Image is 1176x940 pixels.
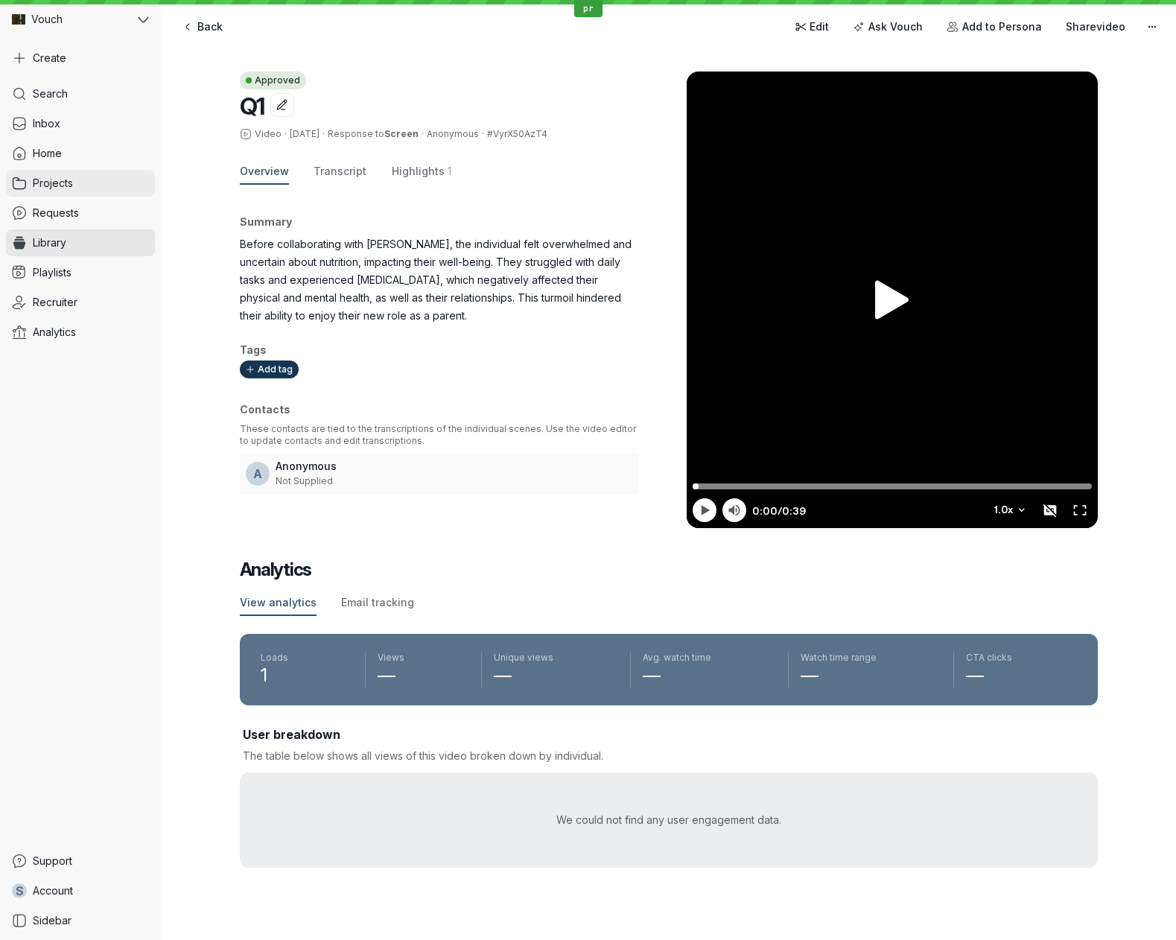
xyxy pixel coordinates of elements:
[494,664,618,687] span: —
[6,6,155,33] button: Vouch avatarVouch
[1140,15,1164,39] button: More actions
[240,343,267,356] span: Tags
[6,877,155,904] a: SAccount
[33,206,79,220] span: Requests
[6,80,155,107] a: Search
[33,235,66,250] span: Library
[33,176,73,191] span: Projects
[341,595,414,610] span: Email tracking
[868,19,923,34] span: Ask Vouch
[643,664,776,687] span: —
[33,86,68,101] span: Search
[33,146,62,161] span: Home
[253,466,262,481] span: A
[938,15,1051,39] button: Add to Persona
[276,459,633,474] h3: Anonymous
[240,595,317,610] span: View analytics
[801,664,941,687] span: —
[962,19,1042,34] span: Add to Persona
[261,652,353,664] span: Loads
[6,170,155,197] a: Projects
[31,12,63,27] span: Vouch
[844,15,932,39] button: Ask Vouch
[378,652,469,664] span: Views
[16,883,24,898] span: S
[6,140,155,167] a: Home
[33,116,60,131] span: Inbox
[12,13,25,26] img: Vouch avatar
[261,664,353,687] span: 1
[6,319,155,346] a: Analytics
[33,883,73,898] span: Account
[643,652,776,664] span: Avg. watch time
[419,128,427,140] span: ·
[1057,15,1134,39] button: Sharevideo
[240,361,299,378] button: Add tag
[801,652,941,664] span: Watch time range
[448,164,451,179] span: 1
[487,128,547,139] span: #VyrX50AzT4
[33,295,77,310] span: Recruiter
[282,128,290,140] span: ·
[320,128,328,140] span: ·
[314,164,366,179] span: Transcript
[197,19,223,34] span: Back
[392,164,445,179] span: Highlights
[6,289,155,316] a: Recruiter
[6,907,155,934] a: Sidebar
[6,200,155,226] a: Requests
[33,51,66,66] span: Create
[33,325,76,340] span: Analytics
[479,128,487,140] span: ·
[240,235,639,325] p: Before collaborating with [PERSON_NAME], the individual felt overwhelmed and uncertain about nutr...
[240,72,306,89] button: Approved
[240,164,289,179] span: Overview
[243,749,1095,763] p: The table below shows all views of this video broken down by individual.
[6,110,155,137] a: Inbox
[6,259,155,286] a: Playlists
[1066,19,1125,34] span: Share video
[33,854,72,868] span: Support
[290,128,320,139] span: [DATE]
[276,475,333,486] span: Not Supplied
[494,652,618,664] span: Unique views
[786,15,839,39] a: Edit
[243,726,1095,743] h3: User breakdown
[6,848,155,874] a: Support
[240,215,292,228] span: Summary
[33,913,71,928] span: Sidebar
[255,128,282,140] span: Video
[6,45,155,72] button: Create
[328,128,419,139] span: Response to
[427,128,479,139] span: Anonymous
[966,652,1077,664] span: CTA clicks
[240,92,264,121] span: Q1
[33,265,71,280] span: Playlists
[240,558,1098,582] h2: Analytics
[810,19,829,34] span: Edit
[378,664,469,687] span: —
[270,93,294,117] button: Edit title
[240,423,639,447] p: These contacts are tied to the transcriptions of the individual scenes. Use the video editor to u...
[6,6,135,33] div: Vouch
[556,813,781,828] div: We could not find any user engagement data.
[384,128,419,139] a: Screen
[6,229,155,256] a: Library
[240,403,290,416] span: Contacts
[966,664,1077,687] span: —
[173,15,232,39] a: Back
